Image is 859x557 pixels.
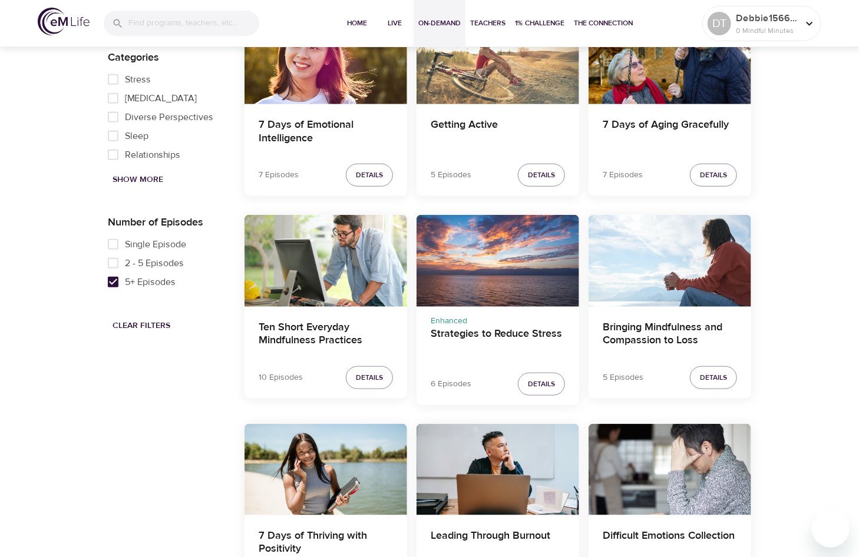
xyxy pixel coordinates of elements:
span: The Connection [574,17,633,29]
h4: 7 Days of Aging Gracefully [603,118,737,147]
button: Difficult Emotions Collection [589,424,751,515]
span: Live [381,17,409,29]
p: Categories [108,49,226,65]
button: Details [346,164,393,187]
span: [MEDICAL_DATA] [125,91,197,105]
p: Number of Episodes [108,214,226,230]
span: Relationships [125,148,180,162]
span: Home [343,17,371,29]
span: 2 - 5 Episodes [125,256,184,270]
button: Strategies to Reduce Stress [417,215,579,306]
p: 0 Mindful Minutes [736,25,798,36]
span: Show More [113,173,163,187]
span: On-Demand [418,17,461,29]
span: Details [528,378,555,390]
span: Details [700,372,727,384]
img: logo [38,8,90,35]
span: Details [356,169,383,181]
button: Bringing Mindfulness and Compassion to Loss [589,215,751,306]
button: Leading Through Burnout [417,424,579,515]
p: Debbie1566334805 [736,11,798,25]
span: Sleep [125,129,148,143]
button: Details [518,373,565,396]
span: Diverse Perspectives [125,110,213,124]
button: Details [690,164,737,187]
span: Stress [125,72,151,87]
div: DT [708,12,731,35]
iframe: Button to launch messaging window [812,510,850,548]
p: 5 Episodes [431,169,471,181]
span: Details [700,169,727,181]
p: 5 Episodes [603,372,643,384]
h4: Getting Active [431,118,565,147]
button: Getting Active [417,13,579,104]
p: 7 Episodes [259,169,299,181]
button: Clear Filters [108,315,175,337]
button: 7 Days of Thriving with Positivity [245,424,407,515]
button: Ten Short Everyday Mindfulness Practices [245,215,407,306]
button: Show More [108,169,168,191]
h4: 7 Days of Emotional Intelligence [259,118,393,147]
button: Details [518,164,565,187]
span: 1% Challenge [515,17,564,29]
span: Enhanced [431,316,467,326]
h4: Ten Short Everyday Mindfulness Practices [259,321,393,349]
button: Details [346,366,393,389]
p: 7 Episodes [603,169,643,181]
h4: Strategies to Reduce Stress [431,327,565,356]
button: Details [690,366,737,389]
span: 5+ Episodes [125,275,176,289]
span: Clear Filters [113,319,170,333]
h4: Bringing Mindfulness and Compassion to Loss [603,321,737,349]
span: Teachers [470,17,506,29]
p: 6 Episodes [431,378,471,390]
button: 7 Days of Aging Gracefully [589,13,751,104]
button: 7 Days of Emotional Intelligence [245,13,407,104]
span: Details [528,169,555,181]
p: 10 Episodes [259,372,303,384]
input: Find programs, teachers, etc... [128,11,259,36]
span: Details [356,372,383,384]
span: Single Episode [125,237,186,251]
